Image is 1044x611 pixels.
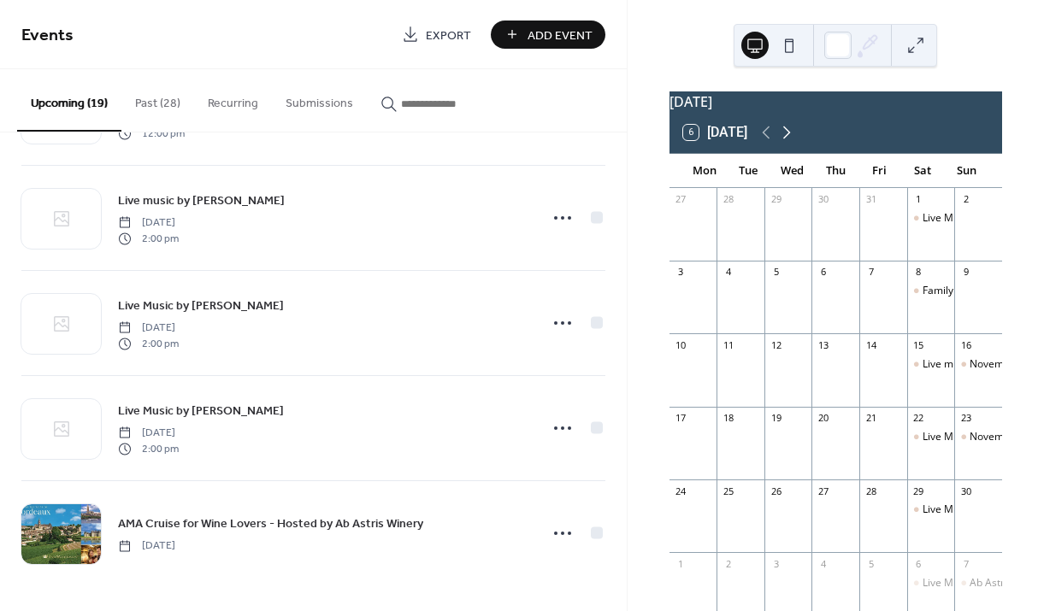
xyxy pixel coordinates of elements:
[912,485,925,497] div: 29
[770,485,782,497] div: 26
[954,357,1002,372] div: November Wine Club Release Party
[858,154,901,188] div: Fri
[669,91,1002,112] div: [DATE]
[722,266,734,279] div: 4
[770,266,782,279] div: 5
[675,193,687,206] div: 27
[118,126,185,141] span: 12:00 pm
[118,320,179,336] span: [DATE]
[17,69,121,132] button: Upcoming (19)
[528,26,593,44] span: Add Event
[907,284,955,298] div: Family Photos by Laura Squire & Live Music
[770,557,782,570] div: 3
[121,69,194,130] button: Past (28)
[491,21,605,49] button: Add Event
[864,485,877,497] div: 28
[864,557,877,570] div: 5
[722,338,734,351] div: 11
[817,266,829,279] div: 6
[272,69,367,130] button: Submissions
[864,266,877,279] div: 7
[907,576,955,590] div: Live Music by Trevor Helt
[959,193,972,206] div: 2
[770,193,782,206] div: 29
[118,538,175,554] span: [DATE]
[959,338,972,351] div: 16
[118,402,284,420] span: Live Music by [PERSON_NAME]
[675,338,687,351] div: 10
[118,441,179,456] span: 2:00 pm
[675,412,687,425] div: 17
[118,296,284,315] a: Live Music by [PERSON_NAME]
[907,502,955,517] div: Live Music by Keelan Donovan
[722,485,734,497] div: 25
[770,154,814,188] div: Wed
[959,266,972,279] div: 9
[675,266,687,279] div: 3
[912,193,925,206] div: 1
[912,557,925,570] div: 6
[118,215,179,231] span: [DATE]
[901,154,945,188] div: Sat
[864,193,877,206] div: 31
[675,485,687,497] div: 24
[770,412,782,425] div: 19
[389,21,484,49] a: Export
[817,193,829,206] div: 30
[722,412,734,425] div: 18
[118,514,423,533] a: AMA Cruise for Wine Lovers - Hosted by Ab Astris Winery
[21,19,74,52] span: Events
[817,338,829,351] div: 13
[118,231,179,246] span: 2:00 pm
[954,576,1002,590] div: Ab Astris Annual Christmas Market
[118,191,285,210] a: Live music by [PERSON_NAME]
[118,515,423,533] span: AMA Cruise for Wine Lovers - Hosted by Ab Astris Winery
[118,426,179,441] span: [DATE]
[118,297,284,315] span: Live Music by [PERSON_NAME]
[959,557,972,570] div: 7
[907,357,955,372] div: Live music by Keelan Donovan
[677,120,753,144] button: 6[DATE]
[817,557,829,570] div: 4
[814,154,858,188] div: Thu
[722,557,734,570] div: 2
[426,26,471,44] span: Export
[770,338,782,351] div: 12
[118,401,284,420] a: Live Music by [PERSON_NAME]
[959,485,972,497] div: 30
[675,557,687,570] div: 1
[945,154,988,188] div: Sun
[954,430,1002,444] div: November Wine Club Release Party
[907,430,955,444] div: Live Music by Stephen K. Morris
[907,211,955,226] div: Live Music by Keelan Donovan
[912,266,925,279] div: 8
[683,154,727,188] div: Mon
[118,192,285,210] span: Live music by [PERSON_NAME]
[912,412,925,425] div: 22
[817,485,829,497] div: 27
[118,336,179,351] span: 2:00 pm
[912,338,925,351] div: 15
[727,154,770,188] div: Tue
[817,412,829,425] div: 20
[864,338,877,351] div: 14
[959,412,972,425] div: 23
[194,69,272,130] button: Recurring
[864,412,877,425] div: 21
[722,193,734,206] div: 28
